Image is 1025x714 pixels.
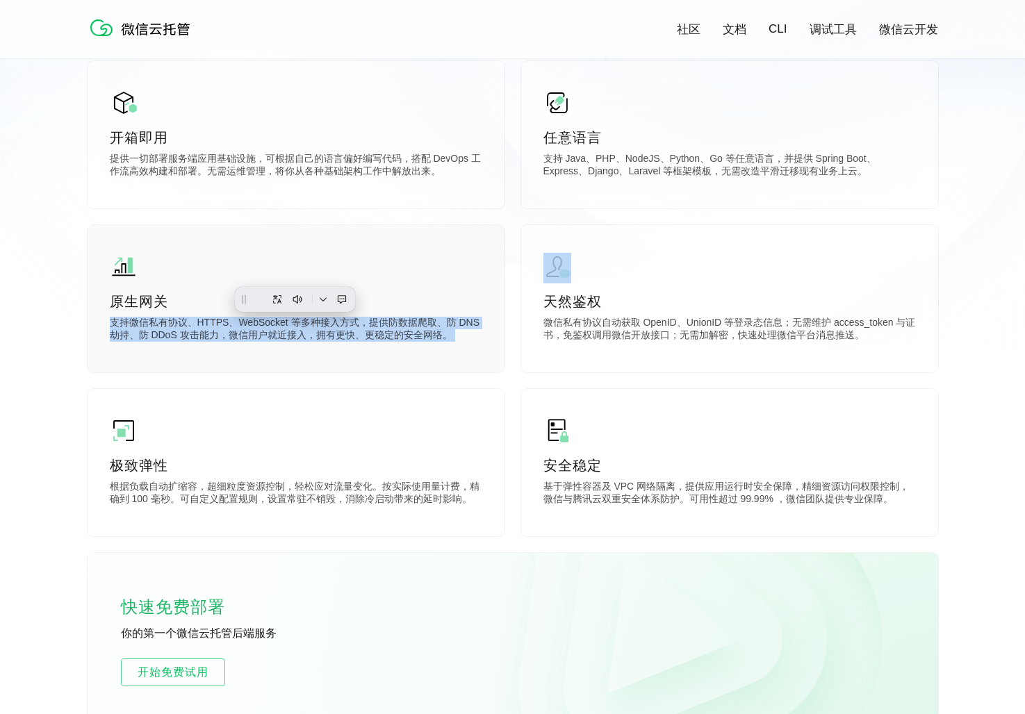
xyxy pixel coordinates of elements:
[110,153,482,181] p: 提供一切部署服务端应用基础设施，可根据自己的语言偏好编写代码，搭配 DevOps 工作流高效构建和部署。无需运维管理，将你从各种基础架构工作中解放出来。
[879,22,938,38] a: 微信云开发
[122,664,224,681] span: 开始免费试用
[88,32,199,44] a: 微信云托管
[110,292,482,311] p: 原生网关
[543,317,916,344] p: 微信私有协议自动获取 OpenID、UnionID 等登录态信息；无需维护 access_token 与证书，免鉴权调用微信开放接口；无需加解密，快速处理微信平台消息推送。
[543,481,916,508] p: 基于弹性容器及 VPC 网络隔离，提供应用运行时安全保障，精细资源访问权限控制，微信与腾讯云双重安全体系防护。可用性超过 99.99% ，微信团队提供专业保障。
[543,292,916,311] p: 天然鉴权
[543,153,916,181] p: 支持 Java、PHP、NodeJS、Python、Go 等任意语言，并提供 Spring Boot、Express、Django、Laravel 等框架模板，无需改造平滑迁移现有业务上云。
[723,22,746,38] a: 文档
[769,22,787,36] a: CLI
[810,22,857,38] a: 调试工具
[543,128,916,147] p: 任意语言
[110,481,482,508] p: 根据负载自动扩缩容，超细粒度资源控制，轻松应对流量变化。按实际使用量计费，精确到 100 毫秒。可自定义配置规则，设置常驻不销毁，消除冷启动带来的延时影响。
[121,626,329,642] p: 你的第一个微信云托管后端服务
[677,22,700,38] a: 社区
[121,593,260,621] p: 快速免费部署
[110,317,482,344] p: 支持微信私有协议、HTTPS、WebSocket 等多种接入方式，提供防数据爬取、防 DNS 劫持、防 DDoS 攻击能力，微信用户就近接入，拥有更快、更稳定的安全网络。
[88,14,199,42] img: 微信云托管
[110,128,482,147] p: 开箱即用
[110,456,482,475] p: 极致弹性
[543,456,916,475] p: 安全稳定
